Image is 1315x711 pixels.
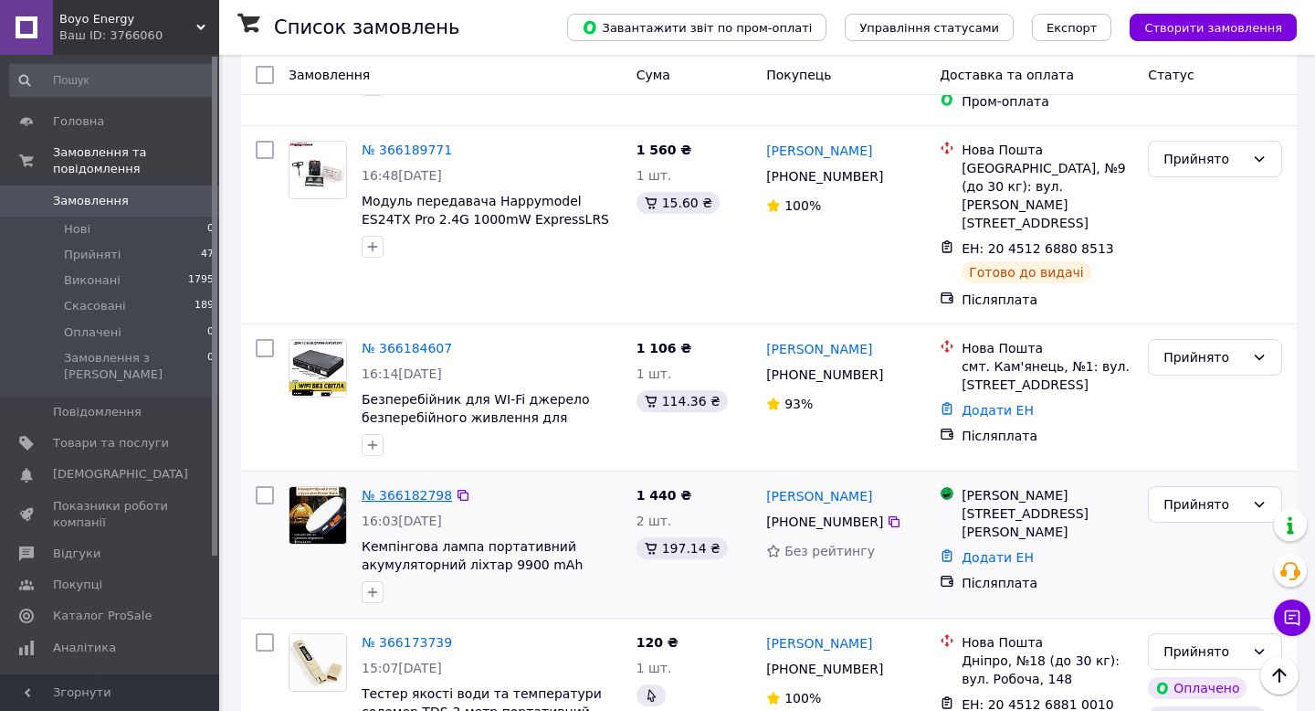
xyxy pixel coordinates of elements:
[962,357,1133,394] div: смт. Кам'янець, №1: вул. [STREET_ADDRESS]
[1144,21,1282,35] span: Створити замовлення
[940,68,1074,82] span: Доставка та оплата
[274,16,459,38] h1: Список замовлень
[362,635,452,650] a: № 366173739
[362,539,607,609] a: Кемпінгова лампа портативний акумуляторний ліхтар 9900 mAh переносна лампочка LED серія MOS-14
[59,11,196,27] span: Boyo Energy
[362,488,452,503] a: № 366182798
[962,241,1114,256] span: ЕН: 20 4512 6880 8513
[362,143,452,157] a: № 366189771
[636,514,672,528] span: 2 шт.
[53,113,104,130] span: Головна
[766,68,831,82] span: Покупець
[289,141,347,199] a: Фото товару
[289,68,370,82] span: Замовлення
[289,634,346,691] img: Фото товару
[766,340,872,358] a: [PERSON_NAME]
[962,550,1034,565] a: Додати ЕН
[195,298,214,314] span: 189
[53,577,102,593] span: Покупці
[53,640,116,656] span: Аналітика
[962,291,1133,309] div: Післяплата
[201,247,214,263] span: 47
[207,221,214,238] span: 0
[59,27,219,44] div: Ваш ID: 3766060
[962,403,1034,418] a: Додати ЕН
[962,652,1133,688] div: Дніпро, №18 (до 30 кг): вул. Робоча, 148
[766,487,872,505] a: [PERSON_NAME]
[1163,494,1245,515] div: Прийнято
[636,537,728,559] div: 197.14 ₴
[207,324,214,341] span: 0
[53,466,188,483] span: [DEMOGRAPHIC_DATA]
[53,671,169,704] span: Управління сайтом
[64,221,90,238] span: Нові
[1163,347,1245,367] div: Прийнято
[362,168,442,183] span: 16:48[DATE]
[962,261,1091,283] div: Готово до видачі
[636,366,672,381] span: 1 шт.
[1130,14,1297,41] button: Створити замовлення
[64,272,121,289] span: Виконані
[962,504,1133,541] div: [STREET_ADDRESS][PERSON_NAME]
[636,390,728,412] div: 114.36 ₴
[289,339,347,398] a: Фото товару
[1274,600,1310,636] button: Чат з покупцем
[362,661,442,675] span: 15:07[DATE]
[784,397,813,411] span: 93%
[64,298,126,314] span: Скасовані
[64,350,207,383] span: Замовлення з [PERSON_NAME]
[636,341,692,355] span: 1 106 ₴
[962,427,1133,445] div: Післяплата
[362,341,452,355] a: № 366184607
[289,142,346,198] img: Фото товару
[784,198,821,213] span: 100%
[845,14,1014,41] button: Управління статусами
[289,486,347,545] a: Фото товару
[362,392,590,443] a: Безперебійник для WI-Fi джерело безперебійного живлення для роутера Mini UPS 10400mAh 18W
[1148,68,1194,82] span: Статус
[53,404,142,420] span: Повідомлення
[362,194,609,263] a: Модуль передавача Happymodel ES24TX Pro 2.4G 1000mW ExpressLRS ELRS Micro TX для Radiomaster TX12...
[289,633,347,692] a: Фото товару
[53,498,169,531] span: Показники роботи компанії
[636,143,692,157] span: 1 560 ₴
[636,192,720,214] div: 15.60 ₴
[636,488,692,503] span: 1 440 ₴
[962,159,1133,232] div: [GEOGRAPHIC_DATA], №9 (до 30 кг): вул. [PERSON_NAME][STREET_ADDRESS]
[962,339,1133,357] div: Нова Пошта
[636,168,672,183] span: 1 шт.
[962,486,1133,504] div: [PERSON_NAME]
[636,68,670,82] span: Cума
[1047,21,1098,35] span: Експорт
[1111,19,1297,34] a: Створити замовлення
[1163,149,1245,169] div: Прийнято
[962,141,1133,159] div: Нова Пошта
[582,19,812,36] span: Завантажити звіт по пром-оплаті
[362,514,442,528] span: 16:03[DATE]
[1032,14,1112,41] button: Експорт
[859,21,999,35] span: Управління статусами
[962,574,1133,592] div: Післяплата
[64,247,121,263] span: Прийняті
[636,635,679,650] span: 120 ₴
[362,366,442,381] span: 16:14[DATE]
[766,634,872,653] a: [PERSON_NAME]
[763,164,887,189] div: [PHONE_NUMBER]
[53,144,219,177] span: Замовлення та повідомлення
[636,661,672,675] span: 1 шт.
[64,324,121,341] span: Оплачені
[763,362,887,387] div: [PHONE_NUMBER]
[784,691,821,706] span: 100%
[1148,677,1247,699] div: Оплачено
[784,544,875,558] span: Без рейтингу
[962,92,1133,111] div: Пром-оплата
[1163,642,1245,662] div: Прийнято
[53,435,169,451] span: Товари та послуги
[763,656,887,682] div: [PHONE_NUMBER]
[766,142,872,160] a: [PERSON_NAME]
[9,64,216,97] input: Пошук
[567,14,826,41] button: Завантажити звіт по пром-оплаті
